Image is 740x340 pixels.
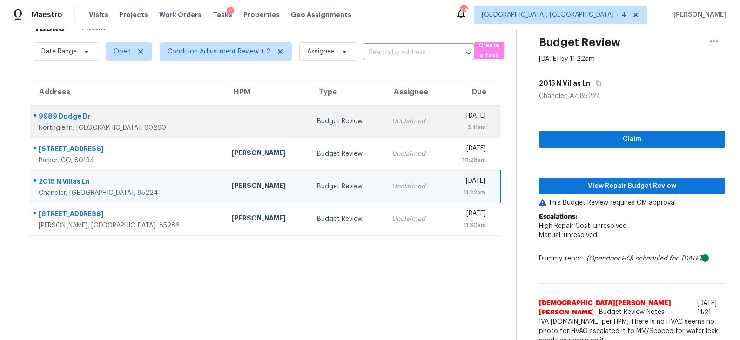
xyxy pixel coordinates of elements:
[39,123,217,133] div: Northglenn, [GEOGRAPHIC_DATA], 80260
[539,213,577,220] b: Escalations:
[451,155,486,165] div: 10:28am
[39,112,217,123] div: 9989 Dodge Dr
[213,12,232,18] span: Tasks
[384,79,444,105] th: Assignee
[539,92,725,101] div: Chandler, AZ 85224
[392,182,437,191] div: Unclaimed
[546,180,718,192] span: View Repair Budget Review
[89,10,108,20] span: Visits
[451,220,486,230] div: 11:30am
[451,209,486,220] div: [DATE]
[307,47,335,56] span: Assignee
[30,79,224,105] th: Address
[32,10,62,20] span: Maestro
[670,10,726,20] span: [PERSON_NAME]
[114,47,131,56] span: Open
[317,214,377,224] div: Budget Review
[41,47,77,56] span: Date Range
[39,144,217,156] div: [STREET_ADDRESS]
[539,54,595,64] div: [DATE] by 11:22am
[168,47,270,56] span: Condition Adjustment Review + 2
[460,6,467,15] div: 44
[539,299,693,317] span: [DEMOGRAPHIC_DATA][PERSON_NAME] [PERSON_NAME] A
[539,254,725,263] div: Dummy_report
[451,144,486,155] div: [DATE]
[119,10,148,20] span: Projects
[479,40,499,61] span: Create a Task
[39,188,217,198] div: Chandler, [GEOGRAPHIC_DATA], 85224
[539,198,725,207] p: This Budget Review requires GM approval
[546,133,718,145] span: Claim
[317,182,377,191] div: Budget Review
[232,148,302,160] div: [PERSON_NAME]
[451,188,485,197] div: 11:22am
[539,38,620,47] h2: Budget Review
[697,300,717,316] span: [DATE] 11:21
[317,149,377,159] div: Budget Review
[539,79,590,88] h5: 2015 N Villas Ln
[482,10,626,20] span: [GEOGRAPHIC_DATA], [GEOGRAPHIC_DATA] + 4
[309,79,384,105] th: Type
[39,156,217,165] div: Parker, CO, 80134
[586,255,633,262] i: (Opendoor HQ)
[474,42,504,59] button: Create a Task
[451,111,486,123] div: [DATE]
[462,47,475,60] button: Open
[34,23,65,32] h2: Tasks
[291,10,351,20] span: Geo Assignments
[392,149,437,159] div: Unclaimed
[232,213,302,225] div: [PERSON_NAME]
[243,10,280,20] span: Properties
[539,223,627,229] span: High Repair Cost: unresolved
[590,75,603,92] button: Copy Address
[539,232,597,239] span: Manual: unresolved
[363,46,448,60] input: Search by address
[227,7,234,16] div: 1
[635,255,701,262] i: scheduled for: [DATE]
[392,214,437,224] div: Unclaimed
[593,307,670,317] span: Budget Review Notes
[451,123,486,132] div: 9:11am
[539,131,725,148] button: Claim
[317,117,377,126] div: Budget Review
[224,79,309,105] th: HPM
[159,10,202,20] span: Work Orders
[392,117,437,126] div: Unclaimed
[39,221,217,230] div: [PERSON_NAME], [GEOGRAPHIC_DATA], 85286
[39,177,217,188] div: 2015 N Villas Ln
[444,79,500,105] th: Due
[451,176,485,188] div: [DATE]
[539,178,725,195] button: View Repair Budget Review
[232,181,302,193] div: [PERSON_NAME]
[39,209,217,221] div: [STREET_ADDRESS]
